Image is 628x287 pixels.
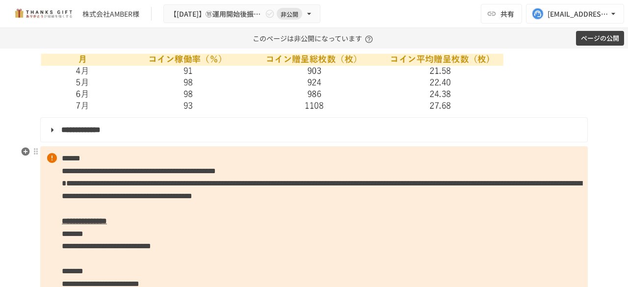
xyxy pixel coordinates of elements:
[576,31,624,46] button: ページの公開
[163,4,320,24] button: 【[DATE]】⑪運用開始後振り返りミーティング非公開
[170,8,263,20] span: 【[DATE]】⑪運用開始後振り返りミーティング
[481,4,522,24] button: 共有
[12,6,75,22] img: mMP1OxWUAhQbsRWCurg7vIHe5HqDpP7qZo7fRoNLXQh
[526,4,624,24] button: [EMAIL_ADDRESS][DOMAIN_NAME]
[82,9,139,19] div: 株式会社AMBER様
[277,9,302,19] span: 非公開
[548,8,608,20] div: [EMAIL_ADDRESS][DOMAIN_NAME]
[500,8,514,19] span: 共有
[253,28,376,49] p: このページは非公開になっています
